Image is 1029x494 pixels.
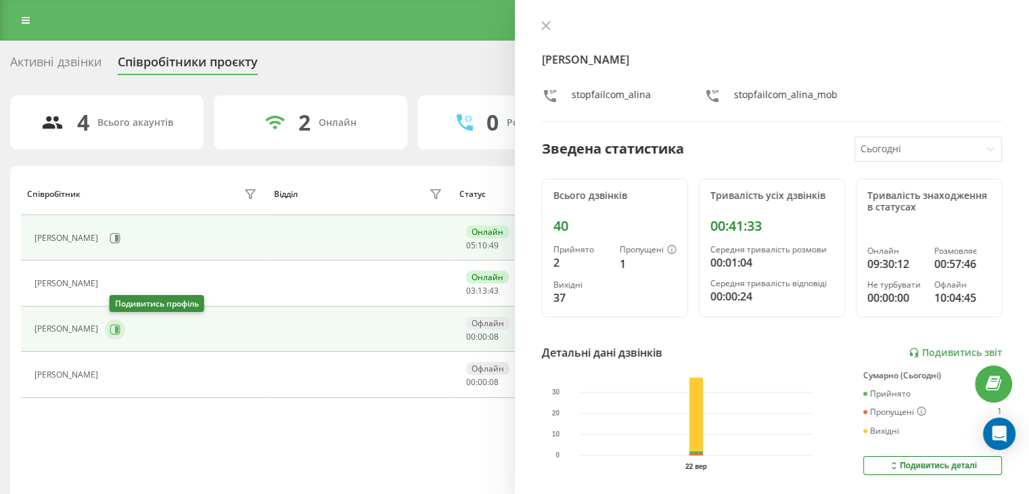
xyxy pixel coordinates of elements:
div: Прийнято [863,389,911,399]
span: 49 [489,240,499,251]
div: 00:00:00 [867,290,923,306]
div: 2 [298,110,311,135]
div: 00:01:04 [710,254,833,271]
text: 0 [555,452,559,459]
div: Співробітник [27,189,81,199]
span: 43 [489,285,499,296]
span: 00 [478,376,487,388]
a: Подивитись звіт [909,347,1002,359]
span: 00 [466,331,476,342]
span: 10 [478,240,487,251]
text: 20 [552,409,560,417]
div: Середня тривалість відповіді [710,279,833,288]
div: Офлайн [466,317,509,330]
text: 30 [552,388,560,396]
div: [PERSON_NAME] [35,324,101,334]
span: 00 [478,331,487,342]
div: 40 [553,218,677,234]
span: 00 [466,376,476,388]
div: Тривалість знаходження в статусах [867,190,990,213]
div: Подивитись деталі [888,460,977,471]
div: Розмовляють [507,117,572,129]
div: 37 [553,290,609,306]
div: Середня тривалість розмови [710,245,833,254]
div: 09:30:12 [867,256,923,272]
div: Відділ [274,189,298,199]
div: 00:57:46 [934,256,990,272]
text: 22 вер [685,463,707,470]
div: [PERSON_NAME] [35,233,101,243]
div: 00:00:24 [710,288,833,305]
span: 08 [489,376,499,388]
div: Прийнято [553,245,609,254]
div: Пропущені [863,407,926,418]
div: : : [466,378,499,387]
div: stopfailcom_alina_mob [734,88,838,108]
div: Офлайн [466,362,509,375]
span: 05 [466,240,476,251]
div: Open Intercom Messenger [983,418,1015,450]
div: Детальні дані дзвінків [542,344,662,361]
div: Сумарно (Сьогодні) [863,371,1002,380]
div: Співробітники проєкту [118,55,258,76]
div: Тривалість усіх дзвінків [710,190,833,202]
div: : : [466,286,499,296]
div: Розмовляє [934,246,990,256]
h4: [PERSON_NAME] [542,51,1003,68]
div: 4 [77,110,89,135]
div: 10:04:45 [934,290,990,306]
div: 2 [553,254,609,271]
div: : : [466,332,499,342]
span: 08 [489,331,499,342]
div: Подивитись профіль [110,295,204,312]
div: [PERSON_NAME] [35,370,101,380]
div: Вихідні [553,280,609,290]
div: Пропущені [620,245,677,256]
span: 13 [478,285,487,296]
div: Всього акаунтів [97,117,173,129]
div: Онлайн [319,117,357,129]
div: Онлайн [466,271,509,284]
div: Онлайн [867,246,923,256]
div: : : [466,241,499,250]
div: 00:41:33 [710,218,833,234]
div: Онлайн [466,225,509,238]
div: stopfailcom_alina [572,88,651,108]
div: [PERSON_NAME] [35,279,101,288]
div: 1 [997,407,1002,418]
div: Вихідні [863,426,899,436]
div: Статус [459,189,486,199]
span: 03 [466,285,476,296]
div: Активні дзвінки [10,55,101,76]
div: Всього дзвінків [553,190,677,202]
div: 0 [486,110,499,135]
div: Зведена статистика [542,139,684,159]
div: 1 [620,256,677,272]
div: Офлайн [934,280,990,290]
div: Не турбувати [867,280,923,290]
button: Подивитись деталі [863,456,1002,475]
text: 10 [552,430,560,438]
